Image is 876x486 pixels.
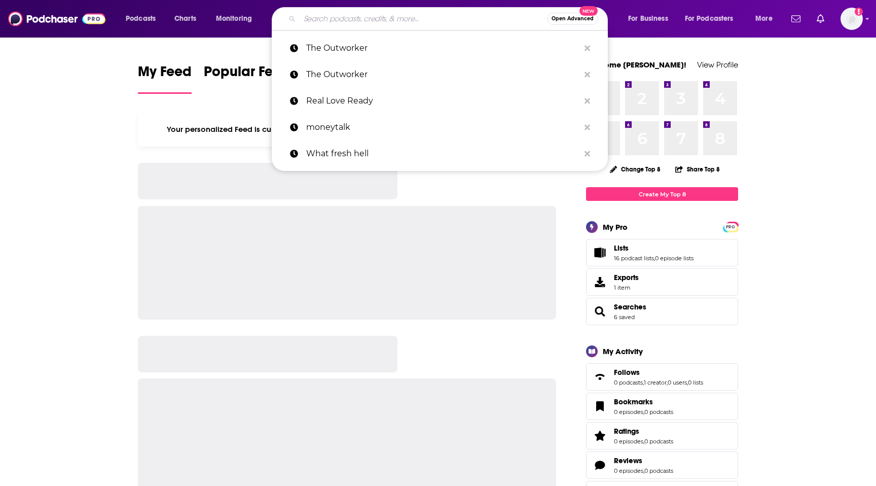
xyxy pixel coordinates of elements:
[138,63,192,86] span: My Feed
[272,114,608,141] a: moneytalk
[590,458,610,472] a: Reviews
[590,429,610,443] a: Ratings
[586,187,738,201] a: Create My Top 8
[685,12,734,26] span: For Podcasters
[614,467,643,474] a: 0 episodes
[216,12,252,26] span: Monitoring
[272,35,608,61] a: The Outworker
[644,438,673,445] a: 0 podcasts
[621,11,681,27] button: open menu
[306,35,579,61] p: The Outworker
[119,11,169,27] button: open menu
[667,379,668,386] span: ,
[590,399,610,413] a: Bookmarks
[614,379,643,386] a: 0 podcasts
[644,467,673,474] a: 0 podcasts
[604,163,667,176] button: Change Top 8
[300,11,547,27] input: Search podcasts, credits, & more...
[281,7,617,30] div: Search podcasts, credits, & more...
[813,10,828,27] a: Show notifications dropdown
[614,244,693,253] a: Lists
[168,11,202,27] a: Charts
[586,268,738,296] a: Exports
[614,302,646,311] a: Searches
[603,222,628,232] div: My Pro
[614,273,639,282] span: Exports
[306,88,579,114] p: Real Love Ready
[614,397,653,406] span: Bookmarks
[644,408,673,415] a: 0 podcasts
[787,10,805,27] a: Show notifications dropdown
[668,379,687,386] a: 0 users
[643,467,644,474] span: ,
[748,11,785,27] button: open menu
[675,159,720,179] button: Share Top 8
[209,11,265,27] button: open menu
[654,255,655,262] span: ,
[586,60,686,70] a: Welcome [PERSON_NAME]!
[590,246,610,260] a: Lists
[687,379,688,386] span: ,
[204,63,290,94] a: Popular Feed
[586,422,738,449] span: Ratings
[306,61,579,88] p: The Outworker
[138,112,556,147] div: Your personalized Feed is curated based on the Podcasts, Creators, Users, and Lists that you Follow.
[678,11,748,27] button: open menu
[614,427,673,436] a: Ratings
[643,408,644,415] span: ,
[603,346,643,356] div: My Activity
[644,379,667,386] a: 1 creator
[643,379,644,386] span: ,
[614,314,635,321] a: 6 saved
[272,61,608,88] a: The Outworker
[586,363,738,391] span: Follows
[590,275,610,289] span: Exports
[586,393,738,420] span: Bookmarks
[614,456,642,465] span: Reviews
[614,284,639,291] span: 1 item
[590,304,610,319] a: Searches
[204,63,290,86] span: Popular Feed
[590,370,610,384] a: Follows
[272,141,608,167] a: What fresh hell
[586,452,738,479] span: Reviews
[8,9,105,28] img: Podchaser - Follow, Share and Rate Podcasts
[841,8,863,30] span: Logged in as cduhigg
[126,12,156,26] span: Podcasts
[628,12,668,26] span: For Business
[841,8,863,30] button: Show profile menu
[306,141,579,167] p: What fresh hell
[579,6,598,16] span: New
[174,12,196,26] span: Charts
[306,114,579,141] p: moneytalk
[643,438,644,445] span: ,
[586,298,738,325] span: Searches
[614,408,643,415] a: 0 episodes
[655,255,693,262] a: 0 episode lists
[614,397,673,406] a: Bookmarks
[138,63,192,94] a: My Feed
[614,438,643,445] a: 0 episodes
[688,379,703,386] a: 0 lists
[614,255,654,262] a: 16 podcast lists
[614,427,639,436] span: Ratings
[614,368,703,377] a: Follows
[855,8,863,16] svg: Add a profile image
[547,13,598,25] button: Open AdvancedNew
[614,244,629,253] span: Lists
[586,239,738,266] span: Lists
[614,456,673,465] a: Reviews
[841,8,863,30] img: User Profile
[697,60,738,70] a: View Profile
[272,88,608,114] a: Real Love Ready
[724,223,737,230] a: PRO
[724,223,737,231] span: PRO
[755,12,773,26] span: More
[614,368,640,377] span: Follows
[552,16,594,21] span: Open Advanced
